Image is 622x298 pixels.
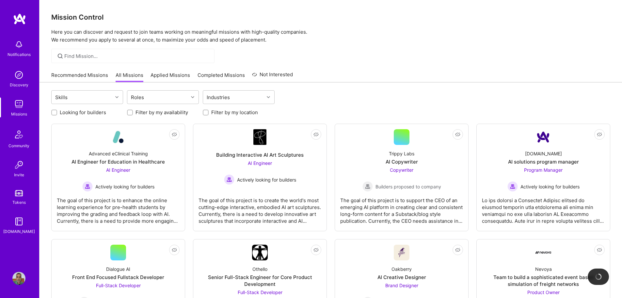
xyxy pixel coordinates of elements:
[191,96,194,99] i: icon Chevron
[3,228,35,235] div: [DOMAIN_NAME]
[394,245,409,260] img: Company Logo
[12,97,25,111] img: teamwork
[482,192,605,224] div: Lo ips dolorsi a Consectet Adipisc elitsed do eiusmod temporin utla etdolorema ali enima min veni...
[237,176,296,183] span: Actively looking for builders
[11,127,27,142] img: Community
[8,51,31,58] div: Notifications
[8,142,29,149] div: Community
[96,283,141,288] span: Full-Stack Developer
[455,132,460,137] i: icon EyeClosed
[199,192,321,224] div: The goal of this project is to create the world's most cutting-edge interactive, embodied AI art ...
[11,272,27,285] a: User Avatar
[313,247,319,253] i: icon EyeClosed
[199,274,321,288] div: Senior Full-Stack Engineer for Core Product Development
[11,111,27,117] div: Missions
[524,167,563,173] span: Program Manager
[116,72,143,82] a: All Missions
[54,93,69,102] div: Skills
[535,266,552,272] div: Nevoya
[12,158,25,171] img: Invite
[508,158,579,165] div: AI solutions program manager
[82,181,93,192] img: Actively looking for builders
[14,171,24,178] div: Invite
[525,150,562,157] div: [DOMAIN_NAME]
[115,96,119,99] i: icon Chevron
[527,289,560,295] span: Product Owner
[340,192,463,224] div: The goal of this project is to support the CEO of an emerging AI platform in creating clear and c...
[482,274,605,288] div: Team to build a sophisticated event based simulation of freight networks
[482,129,605,226] a: Company Logo[DOMAIN_NAME]AI solutions program managerProgram Manager Actively looking for builder...
[224,174,234,185] img: Actively looking for builders
[60,109,106,116] label: Looking for builders
[385,283,418,288] span: Brand Designer
[89,150,148,157] div: Advanced eClinical Training
[248,160,272,166] span: AI Engineer
[535,251,551,254] img: Company Logo
[151,72,190,82] a: Applied Missions
[12,199,26,206] div: Tokens
[313,132,319,137] i: icon EyeClosed
[106,266,130,272] div: Dialogue AI
[57,129,180,226] a: Company LogoAdvanced eClinical TrainingAI Engineer for Education in HealthcareAI Engineer Activel...
[12,272,25,285] img: User Avatar
[597,247,602,253] i: icon EyeClosed
[56,52,64,60] i: icon SearchGrey
[252,266,267,272] div: Othello
[205,93,231,102] div: Industries
[390,167,413,173] span: Copywriter
[172,247,177,253] i: icon EyeClosed
[391,266,412,272] div: Oakberry
[136,109,188,116] label: Filter by my availability
[95,183,154,190] span: Actively looking for builders
[172,132,177,137] i: icon EyeClosed
[51,13,610,21] h3: Mission Control
[362,181,373,192] img: Builders proposed to company
[389,150,414,157] div: Trippy Labs
[64,53,210,60] input: Find Mission...
[253,129,266,145] img: Company Logo
[375,183,441,190] span: Builders proposed to company
[267,96,270,99] i: icon Chevron
[507,181,518,192] img: Actively looking for builders
[386,158,418,165] div: AI Copywriter
[15,190,23,196] img: tokens
[377,274,426,281] div: AI Creative Designer
[238,289,282,295] span: Full-Stack Developer
[216,151,304,158] div: Building Interactive AI Art Sculptures
[110,129,126,145] img: Company Logo
[51,28,610,44] p: Here you can discover and request to join teams working on meaningful missions with high-quality ...
[72,158,165,165] div: AI Engineer for Education in Healthcare
[10,81,28,88] div: Discovery
[252,245,268,260] img: Company Logo
[455,247,460,253] i: icon EyeClosed
[199,129,321,226] a: Company LogoBuilding Interactive AI Art SculpturesAI Engineer Actively looking for buildersActive...
[594,272,603,281] img: loading
[129,93,146,102] div: Roles
[13,13,26,25] img: logo
[198,72,245,82] a: Completed Missions
[597,132,602,137] i: icon EyeClosed
[72,274,164,281] div: Front End Focused Fullstack Developer
[535,129,551,145] img: Company Logo
[57,192,180,224] div: The goal of this project is to enhance the online learning experience for pre-health students by ...
[520,183,580,190] span: Actively looking for builders
[12,215,25,228] img: guide book
[106,167,130,173] span: AI Engineer
[12,68,25,81] img: discovery
[211,109,258,116] label: Filter by my location
[340,129,463,226] a: Trippy LabsAI CopywriterCopywriter Builders proposed to companyBuilders proposed to companyThe go...
[51,72,108,82] a: Recommended Missions
[252,71,293,82] a: Not Interested
[12,38,25,51] img: bell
